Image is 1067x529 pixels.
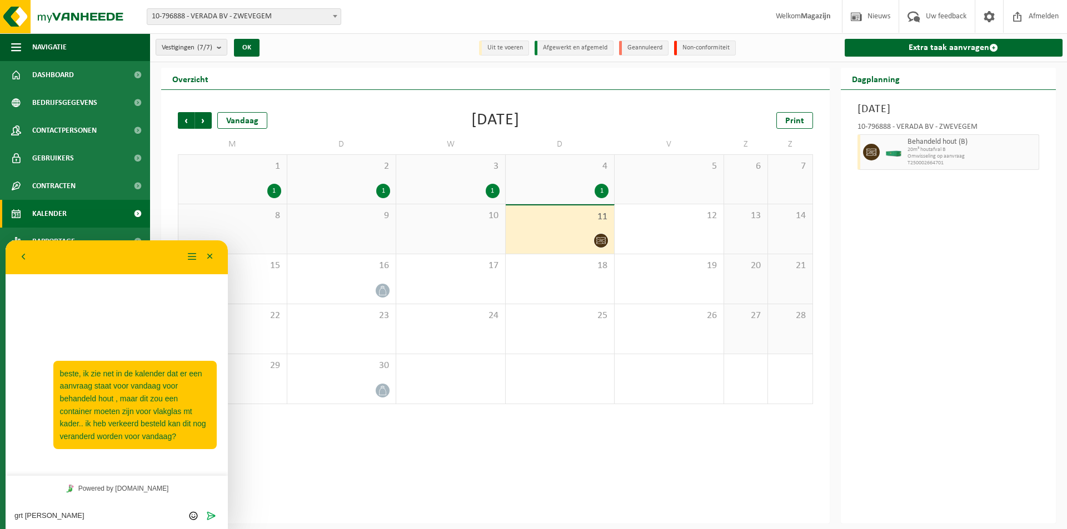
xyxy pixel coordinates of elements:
td: D [287,134,397,154]
iframe: chat widget [6,240,228,529]
button: Vestigingen(7/7) [156,39,227,56]
span: 3 [402,160,500,173]
span: 22 [184,310,281,322]
h2: Overzicht [161,68,220,89]
span: Print [785,117,804,125]
span: 26 [620,310,718,322]
strong: Magazijn [801,12,831,21]
span: 5 [620,160,718,173]
span: 15 [184,260,281,272]
span: T250002664701 [908,160,1036,167]
div: Vandaag [217,112,267,129]
span: Bedrijfsgegevens [32,89,97,117]
span: Behandeld hout (B) [908,138,1036,147]
span: 30 [293,360,391,372]
span: 16 [293,260,391,272]
li: Non-conformiteit [674,41,736,56]
li: Geannuleerd [619,41,669,56]
span: 9 [293,210,391,222]
span: 27 [730,310,762,322]
td: D [506,134,615,154]
a: Print [776,112,813,129]
button: Emoji invoeren [180,270,196,281]
span: Omwisseling op aanvraag [908,153,1036,160]
h2: Dagplanning [841,68,911,89]
button: Verzenden [197,270,213,281]
span: 20 [730,260,762,272]
span: 29 [184,360,281,372]
li: Uit te voeren [479,41,529,56]
span: 6 [730,160,762,173]
div: 1 [486,184,500,198]
td: Z [724,134,769,154]
span: 28 [774,310,806,322]
span: 11 [511,211,609,223]
span: Navigatie [32,33,67,61]
span: 7 [774,160,806,173]
span: Vestigingen [162,39,212,56]
span: Kalender [32,200,67,228]
span: Vorige [178,112,195,129]
span: Dashboard [32,61,74,89]
span: Rapportage [32,228,75,255]
div: 1 [595,184,609,198]
span: 13 [730,210,762,222]
h3: [DATE] [857,101,1040,118]
span: Volgende [195,112,212,129]
span: Contracten [32,172,76,200]
button: OK [234,39,260,57]
span: 18 [511,260,609,272]
div: 1 [267,184,281,198]
div: 10-796888 - VERADA BV - ZWEVEGEM [857,123,1040,134]
span: 21 [774,260,806,272]
span: 1 [184,160,281,173]
td: V [615,134,724,154]
a: Extra taak aanvragen [845,39,1063,57]
td: W [396,134,506,154]
span: Gebruikers [32,144,74,172]
span: 19 [620,260,718,272]
li: Afgewerkt en afgemeld [535,41,614,56]
a: Powered by [DOMAIN_NAME] [56,241,167,255]
div: [DATE] [471,112,520,129]
span: 10-796888 - VERADA BV - ZWEVEGEM [147,8,341,25]
img: Tawky_16x16.svg [61,244,68,252]
td: M [178,134,287,154]
div: Group of buttons [180,270,196,281]
span: 25 [511,310,609,322]
span: 4 [511,160,609,173]
span: 2 [293,160,391,173]
div: 1 [376,184,390,198]
span: 14 [774,210,806,222]
span: 23 [293,310,391,322]
span: 20m³ houtafval B [908,147,1036,153]
span: 10 [402,210,500,222]
span: 10-796888 - VERADA BV - ZWEVEGEM [147,9,341,24]
img: HK-XC-20-GN-00 [885,148,902,157]
span: 17 [402,260,500,272]
span: 8 [184,210,281,222]
span: Contactpersonen [32,117,97,144]
span: 24 [402,310,500,322]
span: 12 [620,210,718,222]
td: Z [768,134,812,154]
count: (7/7) [197,44,212,51]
